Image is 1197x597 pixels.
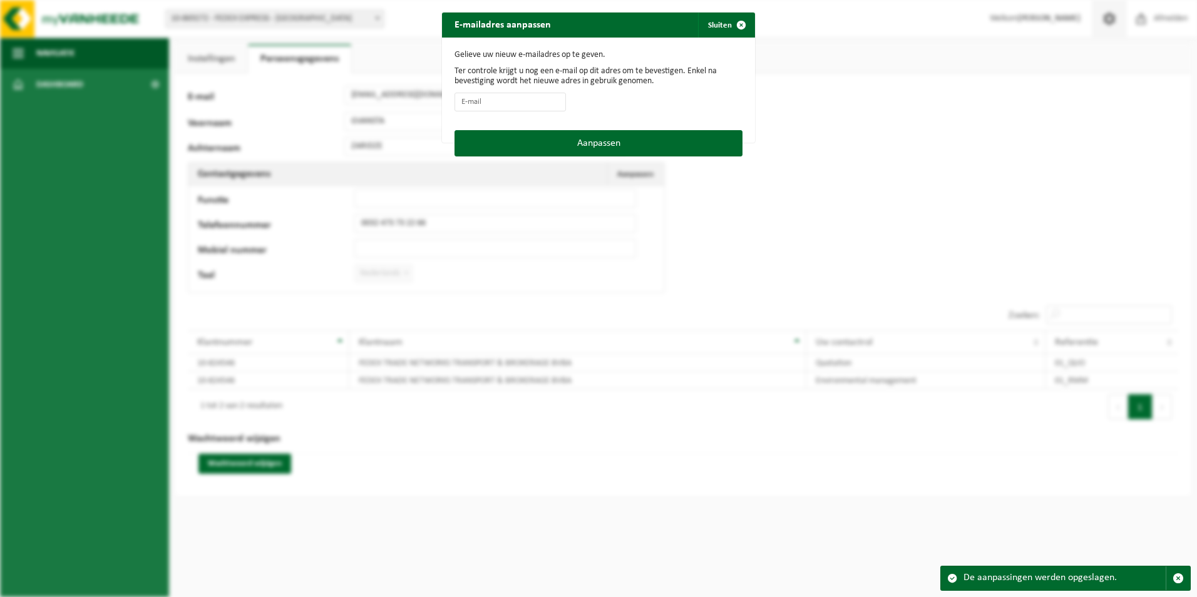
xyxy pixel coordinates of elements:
input: E-mail [455,93,566,111]
button: Aanpassen [455,130,742,156]
button: Sluiten [698,13,754,38]
h2: E-mailadres aanpassen [442,13,563,36]
p: Gelieve uw nieuw e-mailadres op te geven. [455,50,742,60]
p: Ter controle krijgt u nog een e-mail op dit adres om te bevestigen. Enkel na bevestiging wordt he... [455,66,742,86]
